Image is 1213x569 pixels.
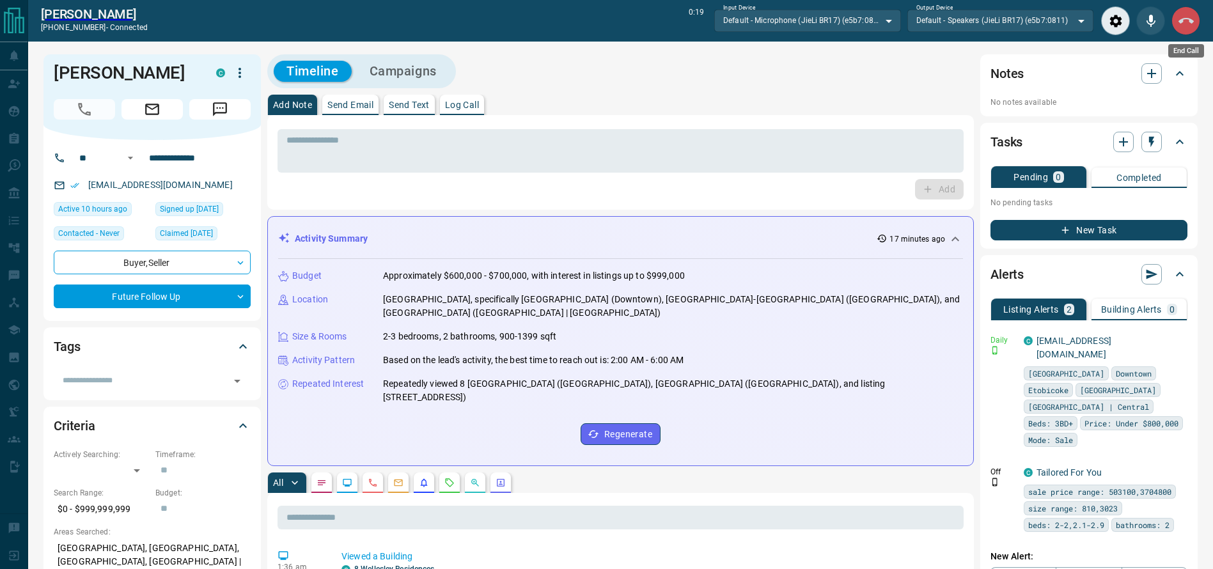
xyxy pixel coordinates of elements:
a: Tailored For You [1037,467,1102,478]
span: [GEOGRAPHIC_DATA] [1080,384,1156,396]
p: 0:19 [689,6,704,35]
button: Open [228,372,246,390]
div: Wed Nov 01 2017 [155,202,251,220]
span: Downtown [1116,367,1152,380]
h2: Alerts [990,264,1024,284]
label: Input Device [723,4,756,12]
div: Audio Settings [1101,6,1130,35]
p: 0 [1170,305,1175,314]
div: End Call [1168,44,1204,58]
p: Add Note [273,100,312,109]
button: Campaigns [357,61,450,82]
span: Price: Under $800,000 [1084,417,1178,430]
div: condos.ca [1024,336,1033,345]
div: Mute [1136,6,1165,35]
p: No notes available [990,97,1187,108]
p: 2-3 bedrooms, 2 bathrooms, 900-1399 sqft [383,330,556,343]
p: No pending tasks [990,193,1187,212]
div: Tue Feb 08 2022 [155,226,251,244]
h1: [PERSON_NAME] [54,63,197,83]
span: bathrooms: 2 [1116,518,1170,531]
svg: Email Verified [70,181,79,190]
p: Based on the lead's activity, the best time to reach out is: 2:00 AM - 6:00 AM [383,354,684,367]
div: Buyer , Seller [54,251,251,274]
svg: Agent Actions [496,478,506,488]
span: Email [121,99,183,120]
svg: Requests [444,478,455,488]
p: Log Call [445,100,479,109]
svg: Emails [393,478,403,488]
div: End Call [1171,6,1200,35]
p: [PHONE_NUMBER] - [41,22,148,33]
p: Repeated Interest [292,377,364,391]
p: Location [292,293,328,306]
p: $0 - $999,999,999 [54,499,149,520]
div: Tue Oct 14 2025 [54,202,149,220]
p: Off [990,466,1016,478]
div: Default - Speakers (JieLi BR17) (e5b7:0811) [907,10,1093,31]
button: Timeline [274,61,352,82]
span: Contacted - Never [58,227,120,240]
p: Budget [292,269,322,283]
span: [GEOGRAPHIC_DATA] [1028,367,1104,380]
span: size range: 810,3023 [1028,502,1118,515]
button: Regenerate [581,423,661,445]
span: Message [189,99,251,120]
div: Tags [54,331,251,362]
p: Send Email [327,100,373,109]
p: Daily [990,334,1016,346]
span: Claimed [DATE] [160,227,213,240]
h2: Notes [990,63,1024,84]
p: Repeatedly viewed 8 [GEOGRAPHIC_DATA] ([GEOGRAPHIC_DATA]), [GEOGRAPHIC_DATA] ([GEOGRAPHIC_DATA]),... [383,377,963,404]
button: Open [123,150,138,166]
p: Budget: [155,487,251,499]
p: Timeframe: [155,449,251,460]
p: Size & Rooms [292,330,347,343]
span: Active 10 hours ago [58,203,127,215]
h2: Tasks [990,132,1022,152]
p: Completed [1116,173,1162,182]
svg: Push Notification Only [990,346,999,355]
span: connected [110,23,148,32]
svg: Push Notification Only [990,478,999,487]
div: Notes [990,58,1187,89]
h2: Criteria [54,416,95,436]
div: Alerts [990,259,1187,290]
p: All [273,478,283,487]
a: [EMAIL_ADDRESS][DOMAIN_NAME] [1037,336,1111,359]
button: New Task [990,220,1187,240]
p: Building Alerts [1101,305,1162,314]
span: Call [54,99,115,120]
span: sale price range: 503100,3704800 [1028,485,1171,498]
span: Mode: Sale [1028,433,1073,446]
div: Tasks [990,127,1187,157]
svg: Notes [317,478,327,488]
svg: Listing Alerts [419,478,429,488]
a: [PERSON_NAME] [41,6,148,22]
div: condos.ca [1024,468,1033,477]
svg: Calls [368,478,378,488]
span: [GEOGRAPHIC_DATA] | Central [1028,400,1149,413]
a: [EMAIL_ADDRESS][DOMAIN_NAME] [88,180,233,190]
p: 17 minutes ago [889,233,945,245]
div: Criteria [54,410,251,441]
div: Activity Summary17 minutes ago [278,227,963,251]
p: Send Text [389,100,430,109]
p: Viewed a Building [341,550,959,563]
p: Activity Summary [295,232,368,246]
span: Signed up [DATE] [160,203,219,215]
p: Actively Searching: [54,449,149,460]
div: Future Follow Up [54,284,251,308]
span: beds: 2-2,2.1-2.9 [1028,518,1104,531]
label: Output Device [916,4,953,12]
p: 2 [1067,305,1072,314]
div: condos.ca [216,68,225,77]
p: Listing Alerts [1003,305,1059,314]
p: Approximately $600,000 - $700,000, with interest in listings up to $999,000 [383,269,685,283]
p: Pending [1013,173,1048,182]
p: New Alert: [990,550,1187,563]
svg: Opportunities [470,478,480,488]
p: Activity Pattern [292,354,355,367]
h2: Tags [54,336,80,357]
